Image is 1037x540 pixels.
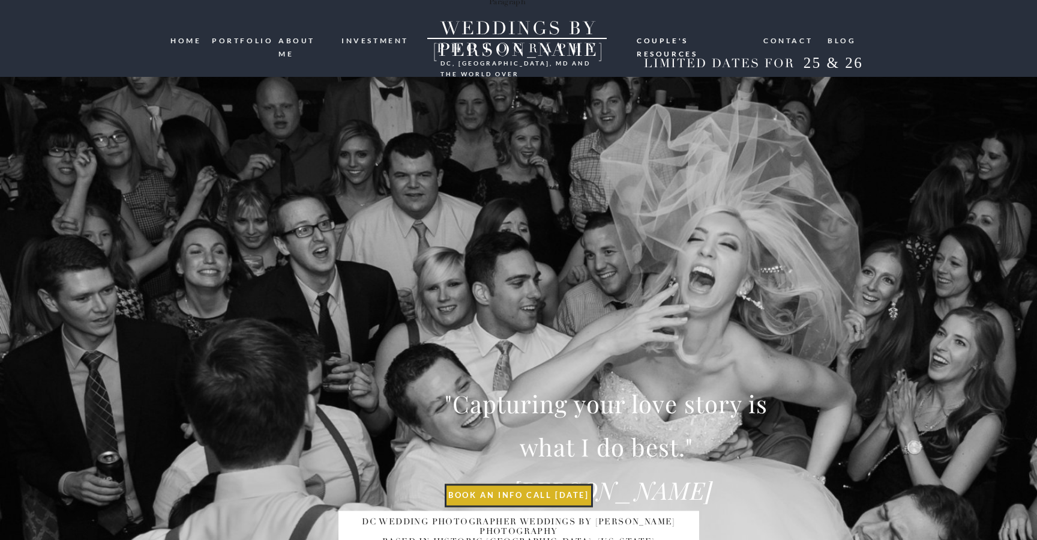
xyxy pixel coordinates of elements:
[639,56,799,71] h2: LIMITED DATES FOR
[441,381,771,493] p: "Capturing your love story is what I do best."
[763,34,814,46] a: Contact
[499,473,713,505] i: -[PERSON_NAME]
[440,58,594,67] h3: DC, [GEOGRAPHIC_DATA], md and the world over
[828,34,856,46] a: blog
[341,34,410,46] a: investment
[212,34,269,46] a: portfolio
[409,18,628,39] a: WEDDINGS BY [PERSON_NAME]
[278,34,333,46] a: ABOUT ME
[446,490,592,503] a: book an info call [DATE]
[794,54,873,76] h2: 25 & 26
[637,34,752,44] a: Couple's resources
[170,34,203,46] a: HOME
